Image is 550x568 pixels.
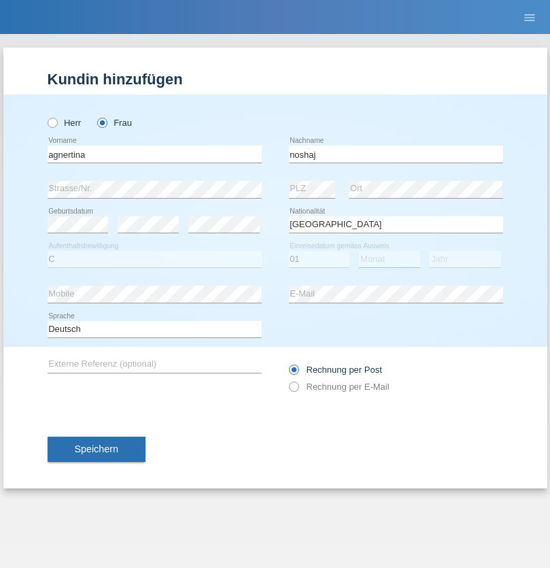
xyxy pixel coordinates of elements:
label: Frau [97,118,132,128]
input: Herr [48,118,56,127]
a: menu [516,13,543,21]
i: menu [523,11,536,24]
input: Frau [97,118,106,127]
input: Rechnung per Post [289,365,298,382]
label: Rechnung per Post [289,365,382,375]
span: Speichern [75,444,118,454]
h1: Kundin hinzufügen [48,71,503,88]
label: Herr [48,118,82,128]
input: Rechnung per E-Mail [289,382,298,399]
button: Speichern [48,437,145,463]
label: Rechnung per E-Mail [289,382,390,392]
